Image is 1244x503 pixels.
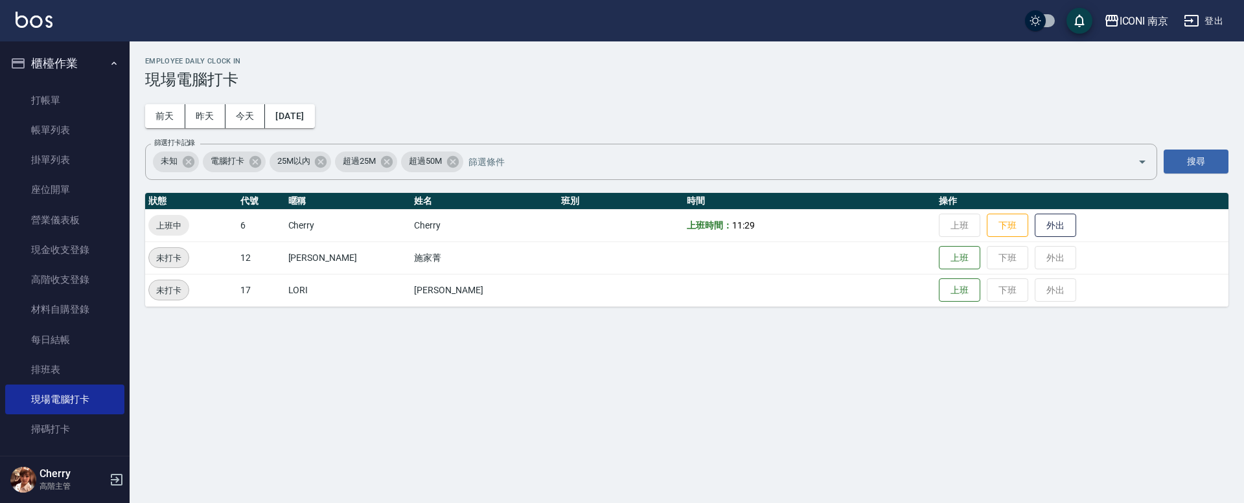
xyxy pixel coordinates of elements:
span: 上班中 [148,219,189,232]
td: [PERSON_NAME] [285,241,411,274]
th: 狀態 [145,193,237,210]
span: 超過50M [401,155,450,168]
span: 未打卡 [149,251,189,265]
a: 現場電腦打卡 [5,385,124,414]
div: 超過25M [335,151,397,172]
span: 未打卡 [149,284,189,297]
span: 電腦打卡 [203,155,252,168]
button: [DATE] [265,104,314,128]
span: 超過25M [335,155,384,168]
div: ICONI 南京 [1120,13,1169,29]
img: Logo [16,12,52,28]
button: 預約管理 [5,450,124,484]
a: 座位開單 [5,175,124,205]
h3: 現場電腦打卡 [145,71,1228,89]
button: 今天 [225,104,266,128]
span: 11:29 [732,220,755,230]
button: 前天 [145,104,185,128]
td: 17 [237,274,285,306]
b: 上班時間： [687,220,732,230]
a: 掛單列表 [5,145,124,175]
th: 暱稱 [285,193,411,210]
a: 掃碼打卡 [5,414,124,444]
button: ICONI 南京 [1099,8,1174,34]
span: 未知 [153,155,185,168]
div: 25M以內 [270,151,332,172]
a: 每日結帳 [5,325,124,355]
td: LORI [285,274,411,306]
label: 篩選打卡記錄 [154,138,195,148]
h5: Cherry [40,467,106,480]
button: save [1066,8,1092,34]
th: 代號 [237,193,285,210]
div: 未知 [153,151,199,172]
td: 12 [237,241,285,274]
a: 現金收支登錄 [5,235,124,265]
p: 高階主管 [40,480,106,492]
div: 超過50M [401,151,463,172]
h2: Employee Daily Clock In [145,57,1228,65]
button: 搜尋 [1164,150,1228,173]
a: 帳單列表 [5,115,124,145]
td: Cherry [285,209,411,241]
button: 櫃檯作業 [5,47,124,80]
div: 電腦打卡 [203,151,266,172]
button: 昨天 [185,104,225,128]
a: 排班表 [5,355,124,385]
span: 25M以內 [270,155,318,168]
a: 材料自購登錄 [5,295,124,324]
th: 姓名 [411,193,557,210]
button: 下班 [987,214,1028,238]
td: 施家菁 [411,241,557,274]
th: 時間 [684,193,936,210]
button: 外出 [1035,214,1076,238]
th: 班別 [558,193,684,210]
td: Cherry [411,209,557,241]
a: 高階收支登錄 [5,265,124,295]
th: 操作 [936,193,1228,210]
button: 上班 [939,246,980,270]
input: 篩選條件 [465,150,1115,173]
td: 6 [237,209,285,241]
button: 登出 [1179,9,1228,33]
a: 營業儀表板 [5,205,124,235]
button: Open [1132,151,1153,172]
td: [PERSON_NAME] [411,274,557,306]
img: Person [10,467,36,493]
button: 上班 [939,278,980,302]
a: 打帳單 [5,85,124,115]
